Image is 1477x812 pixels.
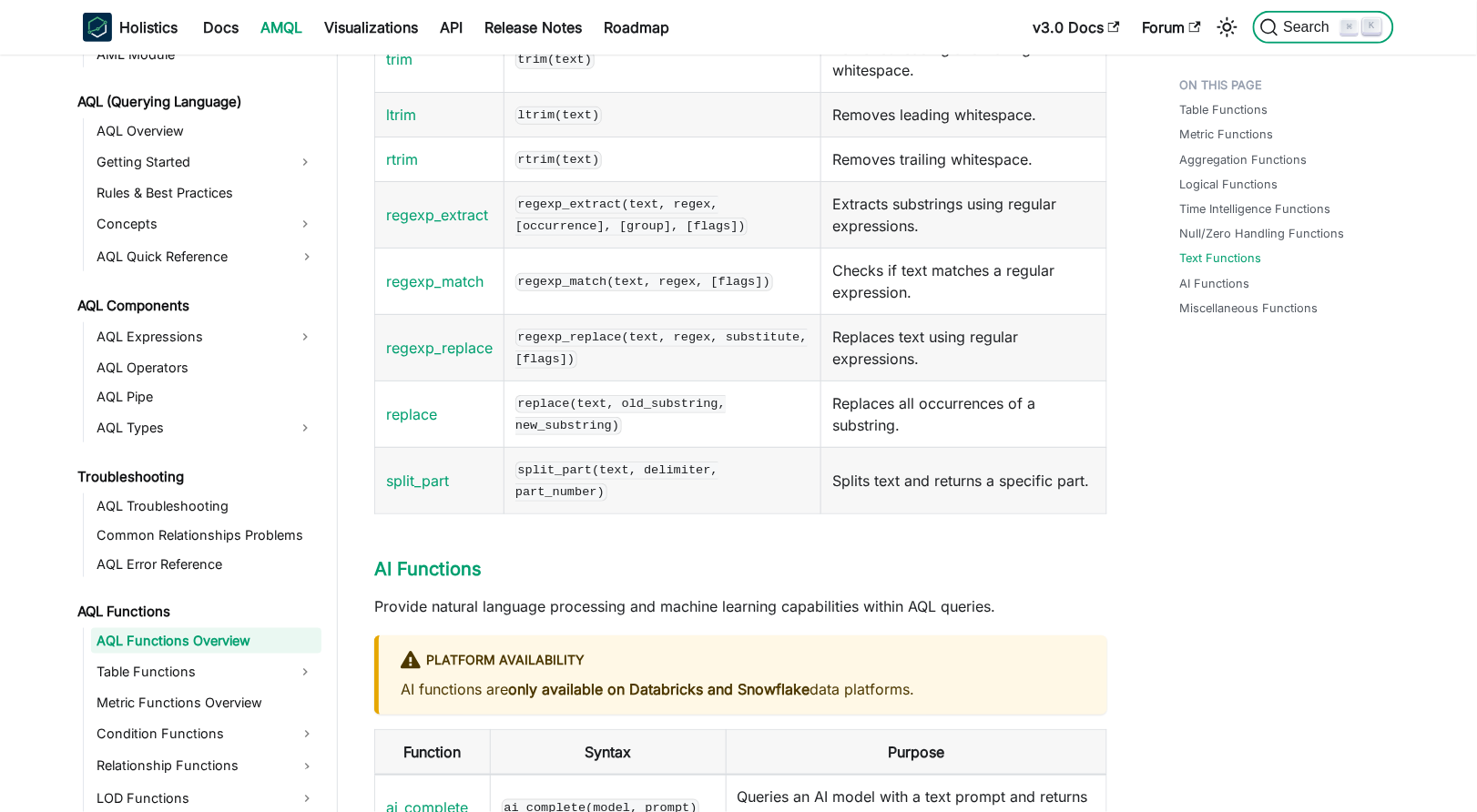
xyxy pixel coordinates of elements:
[726,729,1106,775] th: Purpose
[1180,176,1278,193] a: Logical Functions
[289,413,321,442] button: Expand sidebar category 'AQL Types'
[289,209,321,239] button: Expand sidebar category 'Concepts'
[313,13,429,42] a: Visualizations
[91,322,289,351] a: AQL Expressions
[1180,249,1262,267] a: Text Functions
[65,55,338,812] nav: Docs sidebar
[401,678,1085,700] p: AI functions are data platforms.
[515,395,726,435] code: replace(text, old_substring, new_substring)
[515,196,748,236] code: regexp_extract(text, regex, [occurrence], [group], [flags])
[515,462,718,502] code: split_part(text, delimiter, part_number)
[72,464,321,490] a: Troubleshooting
[374,595,1107,617] p: Provide natural language processing and machine learning capabilities within AQL queries.
[386,50,413,68] a: trim
[83,13,178,42] a: HolisticsHolistics
[821,25,1107,92] td: Removes leading and trailing whitespace.
[119,16,178,38] b: Holistics
[821,137,1107,181] td: Removes trailing whitespace.
[386,339,493,357] a: regexp_replace
[515,51,595,69] code: trim(text)
[821,447,1107,513] td: Splits text and returns a specific part.
[91,493,321,519] a: AQL Troubleshooting
[91,719,321,748] a: Condition Functions
[1180,151,1308,168] a: Aggregation Functions
[192,13,250,42] a: Docs
[474,13,593,42] a: Release Notes
[72,599,321,624] a: AQL Functions
[508,680,810,698] strong: only available on Databricks and Snowflake
[1022,13,1131,42] a: v3.0 Docs
[1253,11,1394,44] button: Search (Command+K)
[374,558,482,580] a: AI Functions
[429,13,474,42] a: API
[1213,13,1242,42] button: Switch between dark and light mode (currently light mode)
[289,657,321,686] button: Expand sidebar category 'Table Functions'
[491,729,727,775] th: Syntax
[515,273,773,291] code: regexp_match(text, regex, [flags])
[91,147,289,177] a: Getting Started
[375,729,491,775] th: Function
[386,472,449,490] a: split_part
[1180,299,1319,317] a: Miscellaneous Functions
[1180,101,1268,118] a: Table Functions
[250,13,313,42] a: AMQL
[91,657,289,686] a: Table Functions
[91,752,321,781] a: Relationship Functions
[289,322,321,351] button: Expand sidebar category 'AQL Expressions'
[72,89,321,115] a: AQL (Querying Language)
[1363,18,1381,35] kbd: K
[821,92,1107,137] td: Removes leading whitespace.
[91,384,321,410] a: AQL Pipe
[386,106,416,124] a: ltrim
[1180,225,1345,242] a: Null/Zero Handling Functions
[289,147,321,177] button: Expand sidebar category 'Getting Started'
[593,13,680,42] a: Roadmap
[386,206,488,224] a: regexp_extract
[1278,19,1341,36] span: Search
[386,272,484,290] a: regexp_match
[91,242,321,271] a: AQL Quick Reference
[91,180,321,206] a: Rules & Best Practices
[91,118,321,144] a: AQL Overview
[91,628,321,654] a: AQL Functions Overview
[91,523,321,548] a: Common Relationships Problems
[821,248,1107,314] td: Checks if text matches a regular expression.
[1180,126,1274,143] a: Metric Functions
[821,381,1107,447] td: Replaces all occurrences of a substring.
[91,690,321,716] a: Metric Functions Overview
[821,314,1107,381] td: Replaces text using regular expressions.
[91,552,321,577] a: AQL Error Reference
[91,355,321,381] a: AQL Operators
[91,413,289,442] a: AQL Types
[515,151,602,169] code: rtrim(text)
[1340,19,1359,36] kbd: ⌘
[386,405,437,423] a: replace
[91,42,321,67] a: AML Module
[515,329,808,369] code: regexp_replace(text, regex, substitute, [flags])
[401,650,1085,674] div: Platform Availability
[1131,13,1212,42] a: Forum
[72,293,321,319] a: AQL Components
[821,181,1107,248] td: Extracts substrings using regular expressions.
[83,13,112,42] img: Holistics
[1180,275,1250,292] a: AI Functions
[515,107,602,125] code: ltrim(text)
[91,209,289,239] a: Concepts
[1180,200,1331,218] a: Time Intelligence Functions
[386,150,418,168] a: rtrim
